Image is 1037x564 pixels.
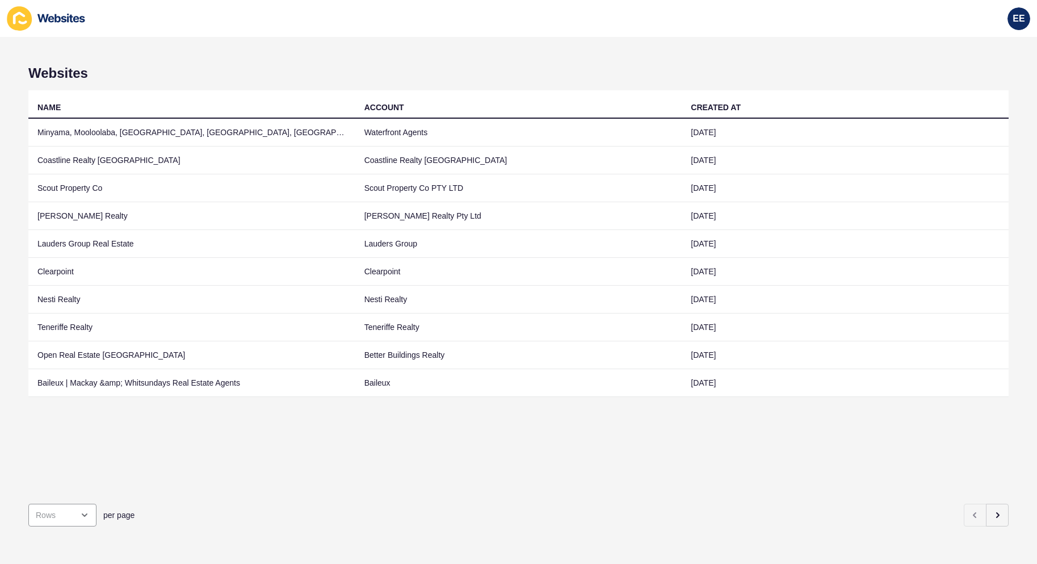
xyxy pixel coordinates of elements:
td: [DATE] [682,174,1009,202]
td: Teneriffe Realty [28,314,355,341]
td: [DATE] [682,314,1009,341]
div: CREATED AT [691,102,741,113]
td: Coastline Realty [GEOGRAPHIC_DATA] [28,147,355,174]
td: [DATE] [682,119,1009,147]
span: per page [103,509,135,521]
span: EE [1013,13,1025,24]
td: [DATE] [682,230,1009,258]
div: ACCOUNT [364,102,404,113]
td: [DATE] [682,286,1009,314]
td: Teneriffe Realty [355,314,682,341]
td: Better Buildings Realty [355,341,682,369]
td: Nesti Realty [28,286,355,314]
td: Lauders Group Real Estate [28,230,355,258]
td: Open Real Estate [GEOGRAPHIC_DATA] [28,341,355,369]
td: [DATE] [682,341,1009,369]
h1: Websites [28,65,1009,81]
td: [PERSON_NAME] Realty [28,202,355,230]
td: Coastline Realty [GEOGRAPHIC_DATA] [355,147,682,174]
td: Clearpoint [355,258,682,286]
td: [DATE] [682,202,1009,230]
td: [DATE] [682,369,1009,397]
td: Scout Property Co [28,174,355,202]
td: Clearpoint [28,258,355,286]
td: Baileux [355,369,682,397]
td: [PERSON_NAME] Realty Pty Ltd [355,202,682,230]
td: [DATE] [682,258,1009,286]
td: Minyama, Mooloolaba, [GEOGRAPHIC_DATA], [GEOGRAPHIC_DATA], [GEOGRAPHIC_DATA], Real Estate [28,119,355,147]
td: Nesti Realty [355,286,682,314]
td: Baileux | Mackay &amp; Whitsundays Real Estate Agents [28,369,355,397]
div: NAME [37,102,61,113]
td: Lauders Group [355,230,682,258]
td: [DATE] [682,147,1009,174]
td: Waterfront Agents [355,119,682,147]
td: Scout Property Co PTY LTD [355,174,682,202]
div: open menu [28,504,96,527]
